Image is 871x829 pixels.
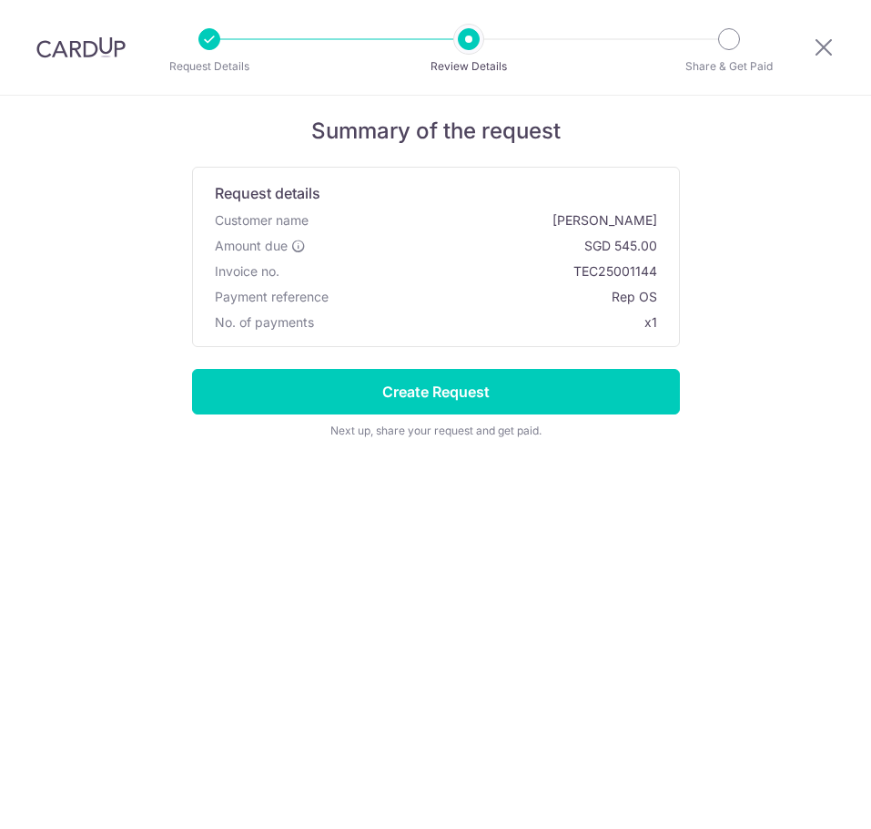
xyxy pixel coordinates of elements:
div: Next up, share your request and get paid. [192,422,680,440]
p: Share & Get Paid [678,57,780,76]
span: SGD 545.00 [313,237,657,255]
span: TEC25001144 [287,262,657,281]
p: Request Details [158,57,260,76]
span: Request details [215,182,320,204]
span: Rep OS [336,288,657,306]
img: CardUp [36,36,126,58]
h5: Summary of the request [192,118,680,145]
span: [PERSON_NAME] [316,211,657,230]
label: Amount due [215,237,306,255]
span: Payment reference [215,288,329,306]
p: Review Details [418,57,520,76]
span: Customer name [215,211,309,230]
iframe: Opens a widget where you can find more information [755,774,853,820]
span: x1 [644,314,657,330]
span: Invoice no. [215,262,279,281]
span: No. of payments [215,313,314,332]
input: Create Request [192,369,680,414]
